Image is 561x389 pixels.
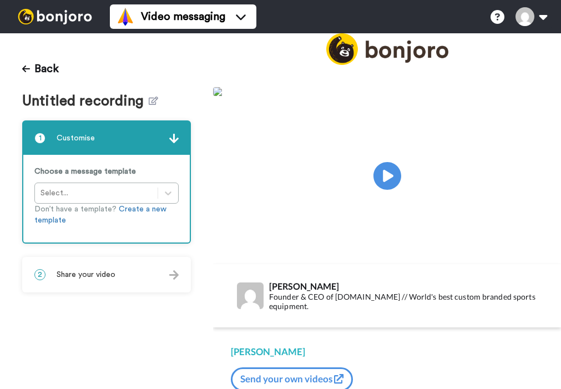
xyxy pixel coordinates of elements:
span: Share your video [57,269,115,280]
div: [PERSON_NAME] [269,281,543,291]
img: arrow.svg [169,270,179,280]
span: 2 [34,269,46,280]
img: Profile Image [237,282,264,309]
div: Founder & CEO of [DOMAIN_NAME] // World's best custom branded sports equipment. [269,292,543,311]
div: 2Share your video [22,257,191,292]
img: be64fd58-5b4a-4aad-bf84-36b64325ddf6.jpg [213,87,561,96]
p: Choose a message template [34,166,179,177]
span: Untitled recording [22,93,149,109]
a: Create a new template [34,205,166,224]
img: logo_full.png [326,33,448,65]
img: bj-logo-header-white.svg [13,9,97,24]
span: 1 [34,133,46,144]
img: arrow.svg [169,134,179,143]
div: [PERSON_NAME] [231,345,543,358]
span: Customise [57,133,95,144]
span: Video messaging [141,9,225,24]
p: Don’t have a template? [34,204,179,226]
button: Back [22,55,59,82]
img: vm-color.svg [117,8,134,26]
